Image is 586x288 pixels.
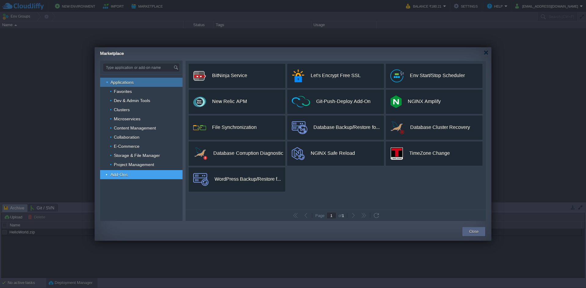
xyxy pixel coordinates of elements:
[113,162,155,167] a: Project Management
[113,107,131,112] a: Clusters
[292,147,305,160] img: logo.svg
[193,147,207,160] img: database-corruption-check.png
[215,173,281,186] div: WordPress Backup/Restore for the filesystem and the databases
[292,96,310,107] img: ci-cd-icon.png
[212,121,257,134] div: File Synchronization
[408,95,441,108] div: NGINX Amplify
[113,89,133,94] a: Favorites
[469,229,479,235] button: Close
[110,80,135,85] a: Applications
[113,98,151,103] a: Dev & Admin Tools
[212,69,247,82] div: BitNinja Service
[292,69,305,82] img: letsencrypt.png
[410,121,470,134] div: Database Cluster Recovery
[311,147,355,160] div: NGINX Safe Reload
[193,173,208,186] img: backup-logo.svg
[311,69,361,82] div: Let's Encrypt Free SSL
[390,121,404,134] img: database-recovery.png
[113,125,157,131] a: Content Management
[313,121,380,134] div: Database Backup/Restore for the filesystem and the databases
[409,147,450,160] div: TimeZone Change
[390,95,402,108] img: nginx-amplify-logo.png
[193,69,206,82] img: logo.png
[292,121,307,134] img: backup-logo.png
[113,116,141,122] a: Microservices
[113,144,140,149] a: E-Commerce
[316,95,371,108] div: Git-Push-Deploy Add-On
[390,69,404,82] img: logo.png
[336,213,346,218] div: of
[213,147,283,160] div: Database Corruption Diagnostic
[100,51,124,56] span: Marketplace
[212,95,247,108] div: New Relic APM
[390,147,403,160] img: timezone-logo.png
[193,121,206,134] img: icon.png
[342,213,344,218] span: 1
[313,213,327,218] div: Page
[110,172,128,177] a: Add-Ons
[113,134,140,140] a: Collaboration
[193,95,206,108] img: newrelic_70x70.png
[410,69,465,82] div: Env Start/Stop Scheduler
[113,153,161,158] a: Storage & File Manager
